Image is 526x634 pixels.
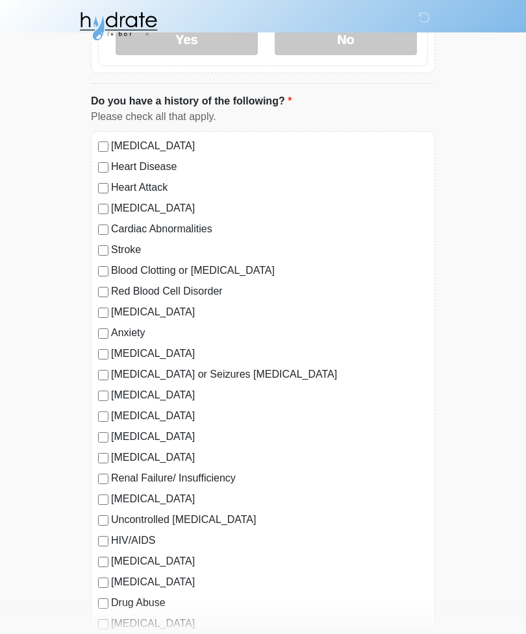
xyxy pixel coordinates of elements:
[98,494,108,505] input: [MEDICAL_DATA]
[111,616,428,631] label: [MEDICAL_DATA]
[98,141,108,152] input: [MEDICAL_DATA]
[98,204,108,214] input: [MEDICAL_DATA]
[98,225,108,235] input: Cardiac Abnormalities
[98,266,108,276] input: Blood Clotting or [MEDICAL_DATA]
[98,515,108,526] input: Uncontrolled [MEDICAL_DATA]
[111,595,428,611] label: Drug Abuse
[111,450,428,465] label: [MEDICAL_DATA]
[98,328,108,339] input: Anxiety
[98,453,108,463] input: [MEDICAL_DATA]
[111,263,428,278] label: Blood Clotting or [MEDICAL_DATA]
[111,470,428,486] label: Renal Failure/ Insufficiency
[98,474,108,484] input: Renal Failure/ Insufficiency
[111,221,428,237] label: Cardiac Abnormalities
[111,242,428,258] label: Stroke
[111,387,428,403] label: [MEDICAL_DATA]
[98,370,108,380] input: [MEDICAL_DATA] or Seizures [MEDICAL_DATA]
[78,10,158,42] img: Hydrate IV Bar - Fort Collins Logo
[111,491,428,507] label: [MEDICAL_DATA]
[98,308,108,318] input: [MEDICAL_DATA]
[111,512,428,528] label: Uncontrolled [MEDICAL_DATA]
[98,536,108,546] input: HIV/AIDS
[98,287,108,297] input: Red Blood Cell Disorder
[98,432,108,443] input: [MEDICAL_DATA]
[111,138,428,154] label: [MEDICAL_DATA]
[111,346,428,361] label: [MEDICAL_DATA]
[98,557,108,567] input: [MEDICAL_DATA]
[111,304,428,320] label: [MEDICAL_DATA]
[111,554,428,569] label: [MEDICAL_DATA]
[111,159,428,175] label: Heart Disease
[111,574,428,590] label: [MEDICAL_DATA]
[91,93,292,109] label: Do you have a history of the following?
[98,598,108,609] input: Drug Abuse
[111,284,428,299] label: Red Blood Cell Disorder
[111,201,428,216] label: [MEDICAL_DATA]
[98,619,108,629] input: [MEDICAL_DATA]
[98,162,108,173] input: Heart Disease
[111,429,428,445] label: [MEDICAL_DATA]
[111,325,428,341] label: Anxiety
[111,533,428,548] label: HIV/AIDS
[98,245,108,256] input: Stroke
[98,578,108,588] input: [MEDICAL_DATA]
[98,411,108,422] input: [MEDICAL_DATA]
[98,349,108,360] input: [MEDICAL_DATA]
[98,183,108,193] input: Heart Attack
[91,109,435,125] div: Please check all that apply.
[98,391,108,401] input: [MEDICAL_DATA]
[111,367,428,382] label: [MEDICAL_DATA] or Seizures [MEDICAL_DATA]
[111,180,428,195] label: Heart Attack
[111,408,428,424] label: [MEDICAL_DATA]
